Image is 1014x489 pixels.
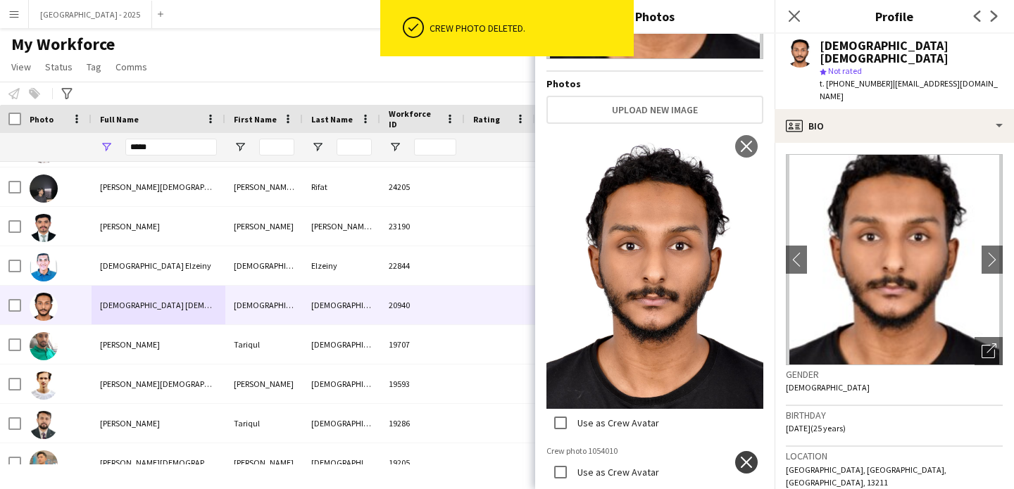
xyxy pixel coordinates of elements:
span: [DEMOGRAPHIC_DATA] [786,382,870,393]
span: Not rated [828,65,862,76]
div: [PERSON_NAME] [225,364,303,403]
span: Tag [87,61,101,73]
button: Upload new image [546,96,763,124]
span: [GEOGRAPHIC_DATA], [GEOGRAPHIC_DATA], [GEOGRAPHIC_DATA], 13211 [786,464,946,488]
div: [PERSON_NAME][DEMOGRAPHIC_DATA] [225,167,303,206]
span: Full Name [100,114,139,125]
div: [DEMOGRAPHIC_DATA] [303,404,380,443]
img: Tariqul Islam [30,332,58,360]
div: 19593 [380,364,465,403]
img: Crew avatar or photo [786,154,1003,365]
div: Rifat [303,167,380,206]
span: My Workforce [11,34,115,55]
div: [DEMOGRAPHIC_DATA] [DEMOGRAPHIC_DATA] [820,39,1003,65]
button: [GEOGRAPHIC_DATA] - 2025 [29,1,152,28]
div: Tariqul [225,325,303,364]
label: Use as Crew Avatar [575,466,659,478]
div: [DEMOGRAPHIC_DATA] [225,286,303,324]
div: Open photos pop-in [975,337,1003,365]
h3: Location [786,450,1003,462]
img: Islam Elzeiny [30,253,58,281]
img: Sayed Islam Rifat [30,174,58,203]
div: 19707 [380,325,465,364]
div: 19205 [380,443,465,482]
span: t. [PHONE_NUMBER] [820,78,893,89]
input: Last Name Filter Input [337,139,372,155]
img: Islam Islamalaa2000 [30,293,58,321]
div: Tariqul [225,404,303,443]
div: [PERSON_NAME] [225,443,303,482]
h3: Photos [535,7,775,25]
app-action-btn: Advanced filters [58,85,75,102]
div: Crew photo deleted. [430,22,628,34]
div: [DEMOGRAPHIC_DATA] [225,246,303,285]
div: 24205 [380,167,465,206]
span: [PERSON_NAME][DEMOGRAPHIC_DATA] [100,457,244,468]
span: [PERSON_NAME][DEMOGRAPHIC_DATA] [100,379,244,389]
div: Elzeiny [303,246,380,285]
span: View [11,61,31,73]
span: [PERSON_NAME] [100,418,160,428]
img: Crew photo 1054010 [546,445,763,458]
div: [DEMOGRAPHIC_DATA] [303,443,380,482]
span: [DEMOGRAPHIC_DATA] [DEMOGRAPHIC_DATA] [100,300,269,310]
div: 19286 [380,404,465,443]
input: Full Name Filter Input [125,139,217,155]
span: [DATE] (25 years) [786,423,846,433]
span: Photo [30,114,54,125]
span: Last Name [311,114,353,125]
span: | [EMAIL_ADDRESS][DOMAIN_NAME] [820,78,998,101]
img: Abdulla Ali Islam [30,214,58,242]
img: Mohammad Rahibul Islam [30,371,58,400]
span: Status [45,61,73,73]
a: View [6,58,37,76]
button: Open Filter Menu [389,141,401,153]
button: Open Filter Menu [311,141,324,153]
div: [DEMOGRAPHIC_DATA] [303,364,380,403]
img: Crew photo 1054012 [546,129,763,408]
div: [DEMOGRAPHIC_DATA] [303,325,380,364]
div: 20940 [380,286,465,324]
div: Bio [775,109,1014,143]
a: Tag [81,58,107,76]
div: 23190 [380,207,465,246]
input: First Name Filter Input [259,139,294,155]
h3: Birthday [786,409,1003,421]
span: Workforce ID [389,108,439,129]
span: Comms [115,61,147,73]
h3: Profile [775,7,1014,25]
input: Workforce ID Filter Input [414,139,456,155]
span: [PERSON_NAME][DEMOGRAPHIC_DATA] [PERSON_NAME] [100,182,305,192]
a: Comms [110,58,153,76]
img: Zahedul Islam [30,450,58,478]
div: [PERSON_NAME][DEMOGRAPHIC_DATA] [303,207,380,246]
img: Tariqul Islam [30,411,58,439]
div: [DEMOGRAPHIC_DATA] [303,286,380,324]
div: 22844 [380,246,465,285]
button: Open Filter Menu [100,141,113,153]
div: [PERSON_NAME] [225,207,303,246]
h4: Photos [546,77,763,90]
span: [DEMOGRAPHIC_DATA] Elzeiny [100,260,211,271]
span: [PERSON_NAME] [100,221,160,231]
span: [PERSON_NAME] [100,339,160,350]
button: Open Filter Menu [234,141,246,153]
a: Status [39,58,78,76]
span: First Name [234,114,277,125]
label: Use as Crew Avatar [575,417,659,429]
span: Rating [473,114,500,125]
h3: Gender [786,368,1003,381]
